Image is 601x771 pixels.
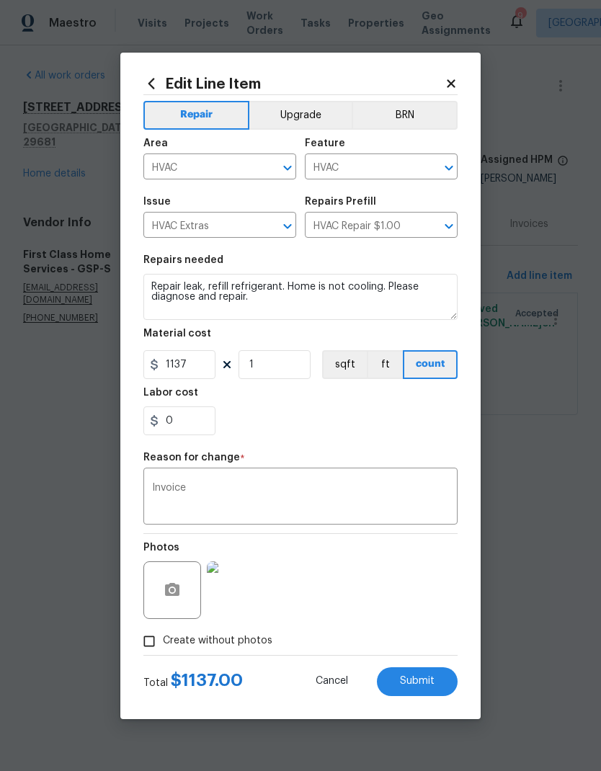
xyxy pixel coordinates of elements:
h5: Feature [305,138,345,148]
button: BRN [352,101,458,130]
button: Open [277,216,298,236]
span: Cancel [316,676,348,687]
h5: Reason for change [143,453,240,463]
button: Cancel [293,667,371,696]
h5: Repairs needed [143,255,223,265]
span: Create without photos [163,633,272,649]
h5: Photos [143,543,179,553]
textarea: Invoice [152,483,449,513]
h5: Labor cost [143,388,198,398]
span: $ 1137.00 [171,672,243,689]
button: sqft [322,350,367,379]
button: Open [277,158,298,178]
button: Repair [143,101,249,130]
button: count [403,350,458,379]
button: Open [439,216,459,236]
div: Total [143,673,243,690]
button: Submit [377,667,458,696]
h5: Issue [143,197,171,207]
button: Open [439,158,459,178]
h5: Repairs Prefill [305,197,376,207]
span: Submit [400,676,435,687]
button: ft [367,350,403,379]
textarea: Repair leak, refill refrigerant. Home is not cooling. Please diagnose and repair. [143,274,458,320]
h2: Edit Line Item [143,76,445,92]
button: Upgrade [249,101,352,130]
h5: Material cost [143,329,211,339]
h5: Area [143,138,168,148]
